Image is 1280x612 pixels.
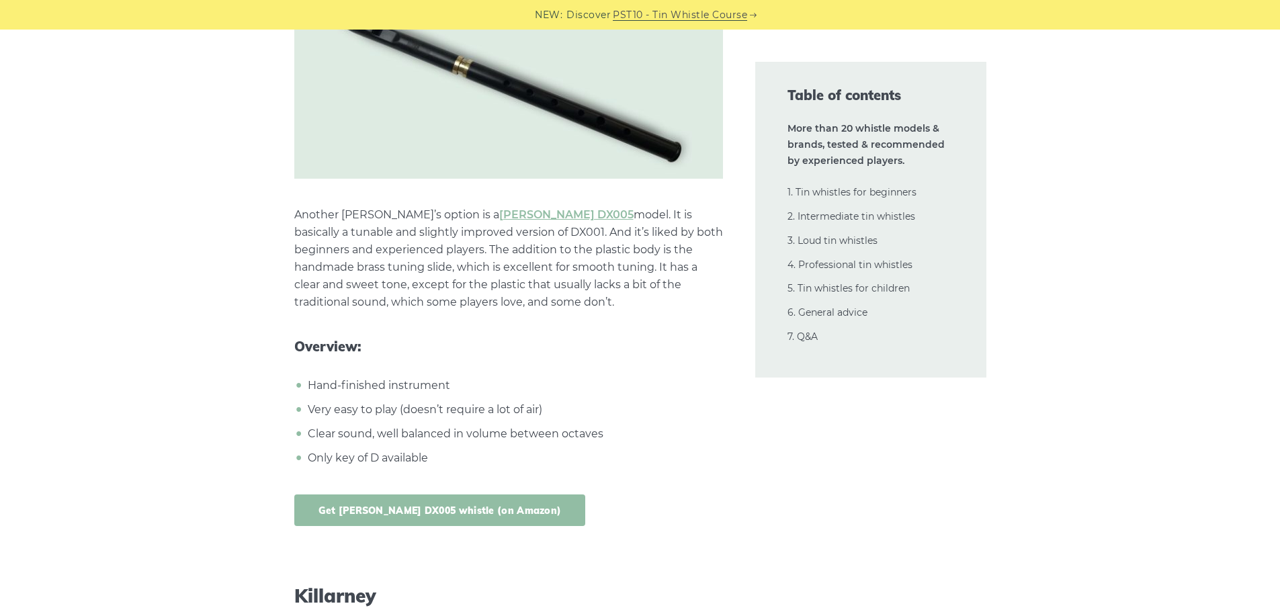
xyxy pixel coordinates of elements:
span: NEW: [535,7,562,23]
li: Only key of D available [304,449,723,467]
span: Table of contents [787,86,954,105]
h3: Killarney [294,584,723,607]
a: 6. General advice [787,306,867,318]
a: 3. Loud tin whistles [787,234,878,247]
li: Hand-finished instrument [304,377,723,394]
strong: More than 20 whistle models & brands, tested & recommended by experienced players. [787,122,945,167]
a: 7. Q&A [787,331,818,343]
span: Discover [566,7,611,23]
span: Overview: [294,339,723,355]
a: Get [PERSON_NAME] DX005 whistle (on Amazon) [294,494,586,526]
a: 2. Intermediate tin whistles [787,210,915,222]
a: 4. Professional tin whistles [787,259,912,271]
a: PST10 - Tin Whistle Course [613,7,747,23]
a: 5. Tin whistles for children [787,282,910,294]
li: Clear sound, well balanced in volume between octaves [304,425,723,443]
li: Very easy to play (doesn’t require a lot of air) [304,401,723,419]
p: Another [PERSON_NAME]’s option is a model. It is basically a tunable and slightly improved versio... [294,206,723,311]
a: [PERSON_NAME] DX005 [499,208,634,221]
a: 1. Tin whistles for beginners [787,186,916,198]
